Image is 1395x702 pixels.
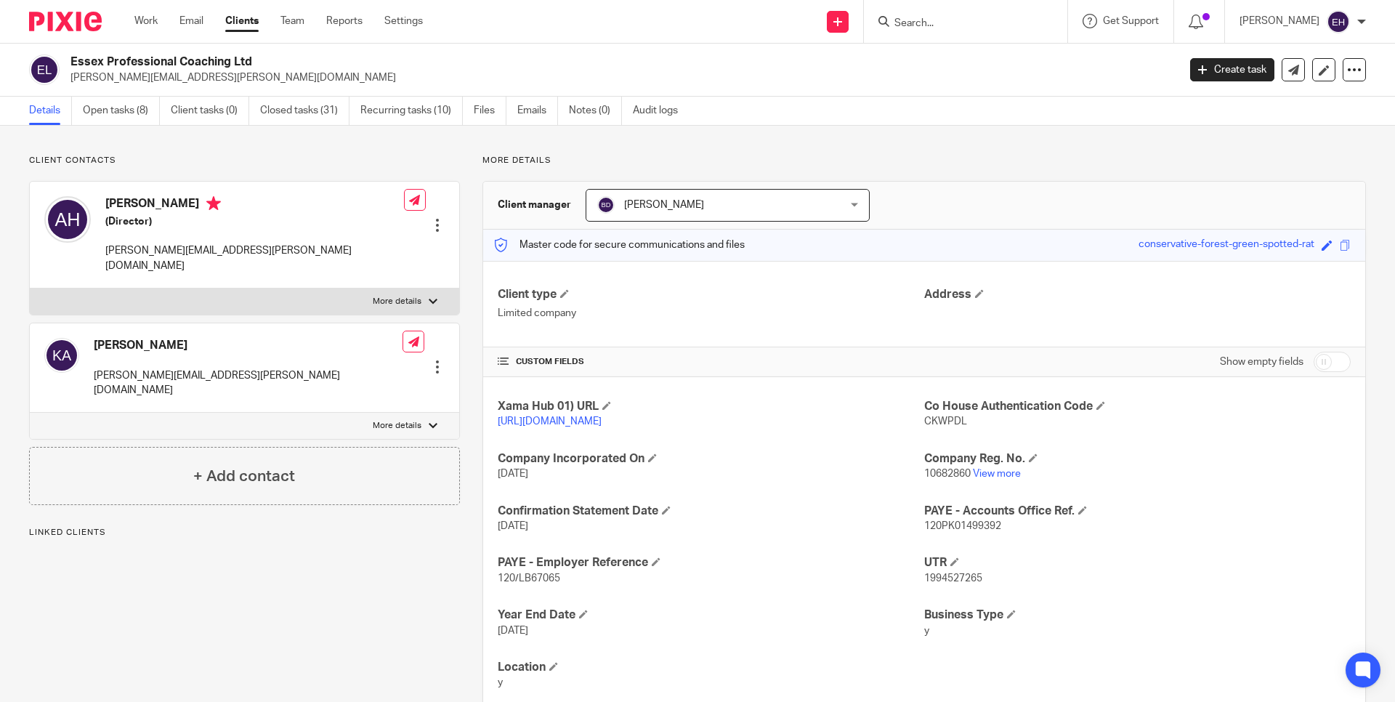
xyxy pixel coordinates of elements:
[924,399,1351,414] h4: Co House Authentication Code
[171,97,249,125] a: Client tasks (0)
[1240,14,1319,28] p: [PERSON_NAME]
[105,243,404,273] p: [PERSON_NAME][EMAIL_ADDRESS][PERSON_NAME][DOMAIN_NAME]
[624,200,704,210] span: [PERSON_NAME]
[498,469,528,479] span: [DATE]
[498,451,924,467] h4: Company Incorporated On
[498,677,503,687] span: y
[225,14,259,28] a: Clients
[206,196,221,211] i: Primary
[924,287,1351,302] h4: Address
[498,399,924,414] h4: Xama Hub 01) URL
[498,521,528,531] span: [DATE]
[633,97,689,125] a: Audit logs
[973,469,1021,479] a: View more
[326,14,363,28] a: Reports
[29,155,460,166] p: Client contacts
[193,465,295,488] h4: + Add contact
[498,198,571,212] h3: Client manager
[498,356,924,368] h4: CUSTOM FIELDS
[924,626,929,636] span: y
[29,55,60,85] img: svg%3E
[134,14,158,28] a: Work
[44,196,91,243] img: svg%3E
[70,55,949,70] h2: Essex Professional Coaching Ltd
[498,608,924,623] h4: Year End Date
[924,504,1351,519] h4: PAYE - Accounts Office Ref.
[94,368,403,398] p: [PERSON_NAME][EMAIL_ADDRESS][PERSON_NAME][DOMAIN_NAME]
[260,97,349,125] a: Closed tasks (31)
[1220,355,1303,369] label: Show empty fields
[517,97,558,125] a: Emails
[498,660,924,675] h4: Location
[44,338,79,373] img: svg%3E
[924,608,1351,623] h4: Business Type
[498,416,602,427] a: [URL][DOMAIN_NAME]
[1103,16,1159,26] span: Get Support
[498,555,924,570] h4: PAYE - Employer Reference
[384,14,423,28] a: Settings
[924,555,1351,570] h4: UTR
[498,306,924,320] p: Limited company
[498,504,924,519] h4: Confirmation Statement Date
[70,70,1168,85] p: [PERSON_NAME][EMAIL_ADDRESS][PERSON_NAME][DOMAIN_NAME]
[29,12,102,31] img: Pixie
[29,527,460,538] p: Linked clients
[498,287,924,302] h4: Client type
[373,296,421,307] p: More details
[498,626,528,636] span: [DATE]
[924,521,1001,531] span: 120PK01499392
[280,14,304,28] a: Team
[498,573,560,584] span: 120/LB67065
[1327,10,1350,33] img: svg%3E
[494,238,745,252] p: Master code for secure communications and files
[482,155,1366,166] p: More details
[924,451,1351,467] h4: Company Reg. No.
[360,97,463,125] a: Recurring tasks (10)
[569,97,622,125] a: Notes (0)
[1139,237,1314,254] div: conservative-forest-green-spotted-rat
[893,17,1024,31] input: Search
[105,196,404,214] h4: [PERSON_NAME]
[924,469,971,479] span: 10682860
[597,196,615,214] img: svg%3E
[373,420,421,432] p: More details
[105,214,404,229] h5: (Director)
[474,97,506,125] a: Files
[924,416,967,427] span: CKWPDL
[179,14,203,28] a: Email
[94,338,403,353] h4: [PERSON_NAME]
[924,573,982,584] span: 1994527265
[1190,58,1274,81] a: Create task
[83,97,160,125] a: Open tasks (8)
[29,97,72,125] a: Details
